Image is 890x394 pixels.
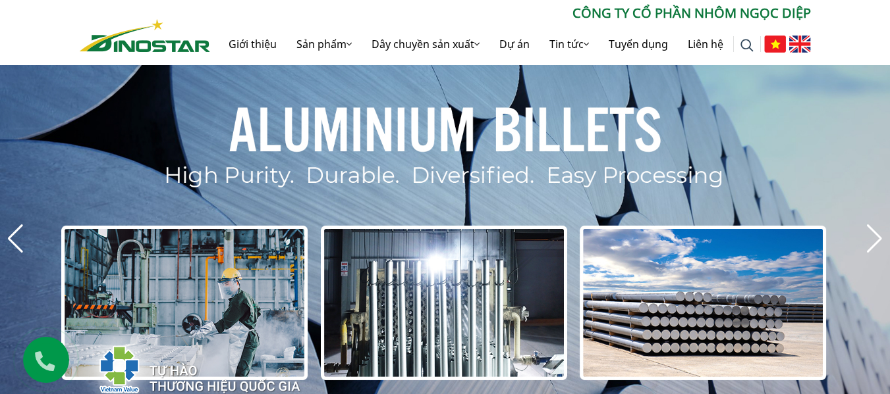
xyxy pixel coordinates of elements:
a: Nhôm Dinostar [80,16,210,51]
p: CÔNG TY CỔ PHẦN NHÔM NGỌC DIỆP [210,3,811,23]
img: English [789,36,811,53]
div: Previous slide [7,224,24,253]
a: Giới thiệu [219,23,287,65]
img: Nhôm Dinostar [80,19,210,52]
a: Dự án [489,23,540,65]
a: Dây chuyền sản xuất [362,23,489,65]
a: Tin tức [540,23,599,65]
a: Tuyển dụng [599,23,678,65]
img: search [740,39,754,52]
img: Tiếng Việt [764,36,786,53]
a: Liên hệ [678,23,733,65]
a: Sản phẩm [287,23,362,65]
div: Next slide [866,224,883,253]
